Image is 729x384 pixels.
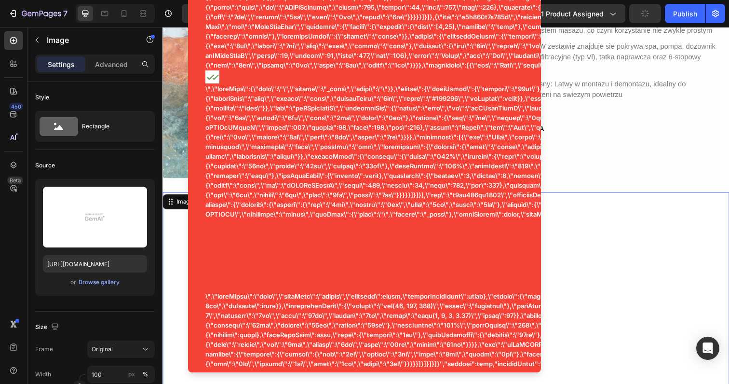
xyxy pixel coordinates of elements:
div: Beta [7,177,23,184]
div: Open Intercom Messenger [696,337,719,360]
span: Original [92,345,113,354]
div: Browse gallery [79,278,120,287]
button: px [139,369,151,380]
div: Source [35,161,55,170]
label: Frame [35,345,53,354]
p: Advanced [95,59,128,69]
div: Publish [673,9,697,19]
div: Kompaktowy i przenosny: Latwy w montazu i demontazu, idealny do roznorodnych przestrzeni na swiez... [314,52,579,76]
p: 7 [63,8,67,19]
div: Style [35,93,49,102]
div: Dotaczone akcesoria: W zestawie znajduje sie pokrywa spa, pompa, dozownik chemikaliow, 2 wktady f... [312,14,579,48]
span: or [70,276,76,288]
div: px [128,370,135,379]
div: Image [12,174,33,183]
div: Undo/Redo [182,4,221,23]
p: Settings [48,59,75,69]
button: Publish [665,4,705,23]
div: Rectangle [82,115,141,137]
img: preview-image [43,187,147,247]
button: Browse gallery [78,277,120,287]
button: 7 [4,4,72,23]
button: % [126,369,137,380]
div: 450 [9,103,23,110]
input: https://example.com/image.jpg [43,255,147,273]
button: Original [87,341,155,358]
div: % [142,370,148,379]
input: px% [87,366,155,383]
label: Width [35,370,51,379]
p: Image [47,34,129,46]
div: DODAJ DO KOSZYKA [316,99,390,110]
span: 1 product assigned [541,9,604,19]
div: Size [35,321,61,334]
button: 1 product assigned [533,4,625,23]
button: DODAJ DO KOSZYKA [297,95,408,114]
